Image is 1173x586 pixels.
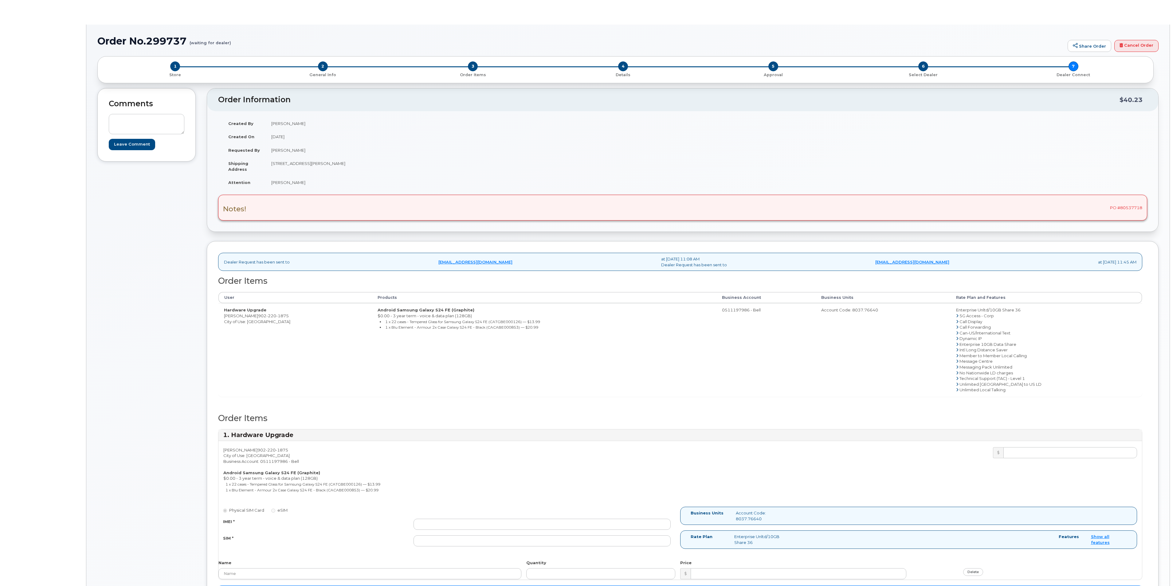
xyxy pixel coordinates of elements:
[959,359,993,364] span: Message Centre
[218,276,1142,286] h2: Order Items
[959,382,1042,387] span: Unlimited [GEOGRAPHIC_DATA] to US LD
[266,447,276,452] span: 220
[218,253,1142,271] div: Dealer Request has been sent to at [DATE] 11:08 AM Dealer Request has been sent to at [DATE] 11:4...
[271,507,288,513] label: eSIM
[736,510,790,522] div: Account Code: 8037.76640
[266,130,678,143] td: [DATE]
[959,336,982,341] span: Dynamic IP
[372,303,716,396] td: $0.00 - 3 year term - voice & data plan (128GB)
[691,510,724,516] label: Business Units
[218,292,372,303] th: User
[959,376,1025,381] span: Technical Support (TAC) - Level 1
[1091,534,1110,545] a: Show all features
[218,560,231,566] label: Name
[716,292,816,303] th: Business Account
[97,36,1065,46] h1: Order No.299737
[223,431,293,439] strong: 1. Hardware Upgrade
[526,560,546,566] label: Quantity
[768,61,778,71] span: 5
[700,72,846,78] p: Approval
[951,303,1142,396] td: Enterprise Unltd/10GB Share 36
[266,117,678,130] td: [PERSON_NAME]
[959,313,994,318] span: 5G Access - Corp
[250,72,396,78] p: General Info
[959,342,1016,347] span: Enterprise 10GB Data Share
[248,71,398,78] a: 2 General Info
[963,568,983,576] a: delete
[959,370,1013,375] span: No Nationwide LD charges
[848,71,998,78] a: 6 Select Dealer
[266,313,276,318] span: 220
[959,353,1027,358] span: Member to Member Local Calling
[223,519,235,525] label: IMEI *
[228,148,260,153] strong: Requested By
[951,292,1142,303] th: Rate Plan and Features
[226,488,379,492] small: 1 x Blu Element - Armour 2x Case Galaxy S24 FE - Black (CACABE000853) — $20.99
[228,134,254,139] strong: Created On
[851,72,996,78] p: Select Dealer
[218,303,372,396] td: [PERSON_NAME] City of Use: [GEOGRAPHIC_DATA]
[698,71,848,78] a: 5 Approval
[228,180,250,185] strong: Attention
[680,568,691,579] div: $
[223,470,320,475] strong: Android Samsung Galaxy S24 FE (Graphite)
[385,325,538,330] small: 1 x Blu Element - Armour 2x Case Galaxy S24 FE - Black (CACABE000853) — $20.99
[109,139,155,150] input: Leave Comment
[271,509,275,513] input: eSIM
[257,447,288,452] span: 902
[258,313,289,318] span: 902
[218,568,521,579] input: Name
[103,71,248,78] a: 1 Store
[959,387,1006,392] span: Unlimited Local Talking
[318,61,328,71] span: 2
[105,72,245,78] p: Store
[276,447,288,452] span: 1875
[223,509,227,513] input: Physical SIM Card
[618,61,628,71] span: 4
[276,313,289,318] span: 1875
[223,205,246,213] h3: Notes!
[716,303,816,396] td: 0511197986 - Bell
[190,36,231,45] small: (waiting for dealer)
[1059,534,1079,540] label: Features
[548,71,698,78] a: 4 Details
[218,447,680,496] div: [PERSON_NAME] City of Use: [GEOGRAPHIC_DATA] Business Account: 0511197986 - Bell $0.00 - 3 year t...
[223,507,264,513] label: Physical SIM Card
[218,195,1147,221] div: PO #80537718
[680,560,692,566] label: Price
[378,307,474,312] strong: Android Samsung Galaxy S24 FE (Graphite)
[228,161,248,172] strong: Shipping Address
[218,414,1142,423] h2: Order Items
[551,72,696,78] p: Details
[875,259,949,265] a: [EMAIL_ADDRESS][DOMAIN_NAME]
[226,482,380,486] small: 1 x 22 cases - Tempered Glass for Samsung Galaxy S24 FE (CATGBE000126) — $13.99
[959,330,1010,335] span: Can-US/International Text
[821,307,945,313] div: Account Code: 8037.76640
[438,259,512,265] a: [EMAIL_ADDRESS][DOMAIN_NAME]
[223,535,233,541] label: SIM *
[266,157,678,176] td: [STREET_ADDRESS][PERSON_NAME]
[266,143,678,157] td: [PERSON_NAME]
[1114,40,1159,52] a: Cancel Order
[385,319,540,324] small: 1 x 22 cases - Tempered Glass for Samsung Galaxy S24 FE (CATGBE000126) — $13.99
[959,365,1012,369] span: Messaging Pack Unlimited
[918,61,928,71] span: 6
[730,534,791,545] div: Enterprise Unltd/10GB Share 36
[266,176,678,189] td: [PERSON_NAME]
[224,307,266,312] strong: Hardware Upgrade
[228,121,253,126] strong: Created By
[1120,94,1143,106] div: $40.23
[372,292,716,303] th: Products
[993,447,1003,458] div: $
[170,61,180,71] span: 1
[816,292,951,303] th: Business Units
[1068,40,1111,52] a: Share Order
[959,325,991,330] span: Call Forwarding
[468,61,478,71] span: 3
[959,319,982,324] span: Call Display
[691,534,712,540] label: Rate Plan
[218,96,1120,104] h2: Order Information
[959,347,1008,352] span: Intl Long Distance Saver
[400,72,546,78] p: Order Items
[109,100,184,108] h2: Comments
